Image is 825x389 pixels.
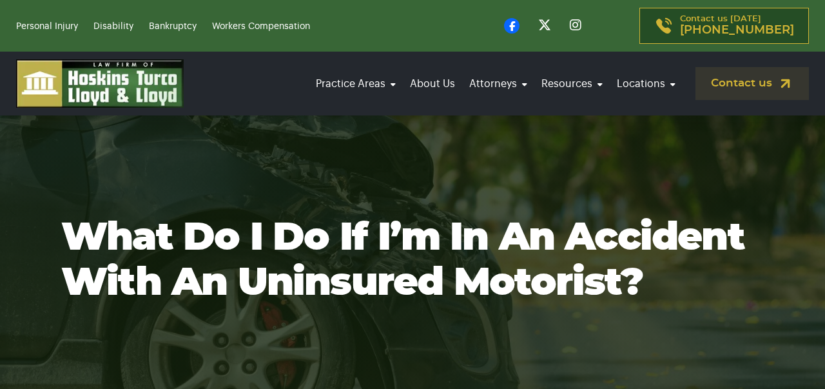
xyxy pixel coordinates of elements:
[16,59,184,108] img: logo
[680,24,794,37] span: [PHONE_NUMBER]
[312,66,400,102] a: Practice Areas
[212,22,310,31] a: Workers Compensation
[680,15,794,37] p: Contact us [DATE]
[465,66,531,102] a: Attorneys
[639,8,809,44] a: Contact us [DATE][PHONE_NUMBER]
[93,22,133,31] a: Disability
[16,22,78,31] a: Personal Injury
[695,67,809,100] a: Contact us
[538,66,607,102] a: Resources
[149,22,197,31] a: Bankruptcy
[61,215,764,306] h1: What do I do if i’m in an accident with an uninsured motorist?
[613,66,679,102] a: Locations
[406,66,459,102] a: About Us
